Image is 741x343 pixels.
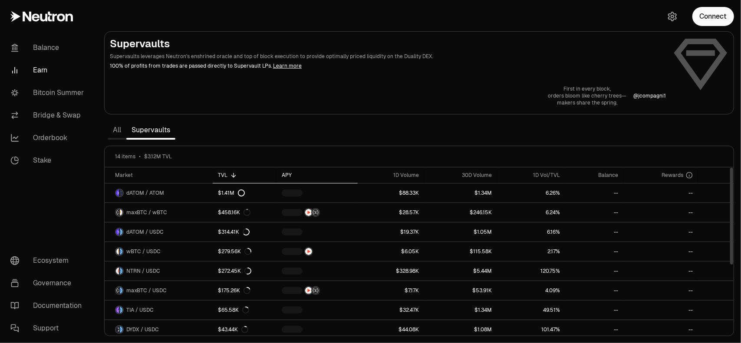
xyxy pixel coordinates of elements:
[282,286,352,295] button: NTRNStructured Points
[358,301,424,320] a: $32.47K
[497,203,565,222] a: 6.24%
[565,203,623,222] a: --
[105,281,213,300] a: maxBTC LogoUSDC LogomaxBTC / USDC
[105,183,213,203] a: dATOM LogoATOM LogodATOM / ATOM
[497,320,565,339] a: 101.47%
[358,183,424,203] a: $88.33K
[424,242,497,261] a: $115.58K
[623,183,698,203] a: --
[116,248,119,255] img: wBTC Logo
[105,203,213,222] a: maxBTC LogowBTC LogomaxBTC / wBTC
[120,189,123,196] img: ATOM Logo
[218,326,248,333] div: $43.44K
[126,121,175,139] a: Supervaults
[115,172,207,179] div: Market
[3,59,94,82] a: Earn
[218,189,245,196] div: $1.41M
[110,37,666,51] h2: Supervaults
[3,36,94,59] a: Balance
[213,203,277,222] a: $458.16K
[305,287,312,294] img: NTRN
[213,242,277,261] a: $279.56K
[3,149,94,172] a: Stake
[3,249,94,272] a: Ecosystem
[565,222,623,242] a: --
[565,320,623,339] a: --
[144,153,172,160] span: $3.12M TVL
[116,268,119,274] img: NTRN Logo
[623,222,698,242] a: --
[497,301,565,320] a: 49.51%
[623,242,698,261] a: --
[358,203,424,222] a: $28.57K
[116,287,119,294] img: maxBTC Logo
[218,287,250,294] div: $175.26K
[3,127,94,149] a: Orderbook
[218,229,250,235] div: $314.41K
[633,92,666,99] a: @jcompagni1
[116,209,119,216] img: maxBTC Logo
[126,268,160,274] span: NTRN / USDC
[105,242,213,261] a: wBTC LogoUSDC LogowBTC / USDC
[424,301,497,320] a: $1.34M
[3,294,94,317] a: Documentation
[108,121,126,139] a: All
[623,320,698,339] a: --
[116,307,119,314] img: TIA Logo
[424,261,497,281] a: $5.44M
[218,209,250,216] div: $458.16K
[277,242,358,261] a: NTRN
[126,287,167,294] span: maxBTC / USDC
[3,82,94,104] a: Bitcoin Summer
[126,209,167,216] span: maxBTC / wBTC
[116,189,119,196] img: dATOM Logo
[126,307,154,314] span: TIA / USDC
[218,307,249,314] div: $65.58K
[502,172,560,179] div: 1D Vol/TVL
[497,222,565,242] a: 6.16%
[565,301,623,320] a: --
[120,307,123,314] img: USDC Logo
[692,7,734,26] button: Connect
[213,183,277,203] a: $1.41M
[623,281,698,300] a: --
[623,301,698,320] a: --
[110,52,666,60] p: Supervaults leverages Neutron's enshrined oracle and top of block execution to provide optimally ...
[497,242,565,261] a: 2.17%
[105,222,213,242] a: dATOM LogoUSDC LogodATOM / USDC
[565,183,623,203] a: --
[126,229,164,235] span: dATOM / USDC
[429,172,492,179] div: 30D Volume
[565,242,623,261] a: --
[358,222,424,242] a: $19.37K
[565,261,623,281] a: --
[213,281,277,300] a: $175.26K
[213,261,277,281] a: $272.45K
[3,272,94,294] a: Governance
[497,261,565,281] a: 120.75%
[358,320,424,339] a: $44.08K
[282,172,352,179] div: APY
[358,261,424,281] a: $328.98K
[424,203,497,222] a: $246.15K
[213,301,277,320] a: $65.58K
[126,326,159,333] span: DYDX / USDC
[126,189,164,196] span: dATOM / ATOM
[120,268,123,274] img: USDC Logo
[424,281,497,300] a: $53.91K
[105,320,213,339] a: DYDX LogoUSDC LogoDYDX / USDC
[424,222,497,242] a: $1.05M
[213,222,277,242] a: $314.41K
[105,301,213,320] a: TIA LogoUSDC LogoTIA / USDC
[282,208,352,217] button: NTRNStructured Points
[548,85,626,92] p: First in every block,
[126,248,161,255] span: wBTC / USDC
[218,248,251,255] div: $279.56K
[110,62,666,70] p: 100% of profits from trades are passed directly to Supervault LPs.
[565,281,623,300] a: --
[312,287,319,294] img: Structured Points
[363,172,419,179] div: 1D Volume
[105,261,213,281] a: NTRN LogoUSDC LogoNTRN / USDC
[273,62,302,69] a: Learn more
[120,326,123,333] img: USDC Logo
